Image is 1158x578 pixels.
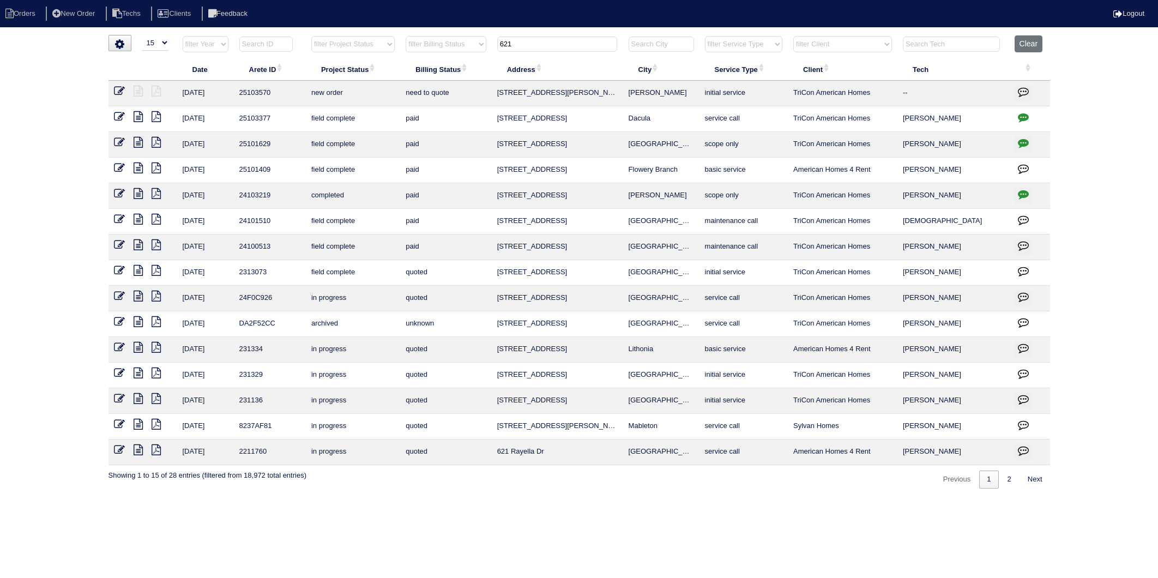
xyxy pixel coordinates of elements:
td: [STREET_ADDRESS] [492,234,623,260]
td: need to quote [400,81,491,106]
a: 1 [979,471,998,489]
td: [PERSON_NAME] [897,337,1009,363]
td: [DATE] [177,234,234,260]
td: [GEOGRAPHIC_DATA] [623,260,699,286]
th: Client: activate to sort column ascending [788,58,897,81]
a: Previous [936,471,979,489]
td: field complete [306,260,400,286]
td: [DATE] [177,388,234,414]
th: City: activate to sort column ascending [623,58,699,81]
a: 2 [1000,471,1019,489]
td: 24100513 [234,234,306,260]
td: [STREET_ADDRESS][PERSON_NAME][PERSON_NAME] [492,414,623,439]
td: [GEOGRAPHIC_DATA] [623,234,699,260]
td: Lithonia [623,337,699,363]
td: TriCon American Homes [788,209,897,234]
td: quoted [400,337,491,363]
li: Clients [151,7,200,21]
td: initial service [699,260,788,286]
td: [PERSON_NAME] [897,132,1009,158]
td: [STREET_ADDRESS] [492,337,623,363]
td: [STREET_ADDRESS] [492,286,623,311]
th: Address: activate to sort column ascending [492,58,623,81]
td: field complete [306,234,400,260]
td: service call [699,414,788,439]
td: [PERSON_NAME] [623,81,699,106]
td: quoted [400,439,491,465]
td: [STREET_ADDRESS] [492,106,623,132]
td: service call [699,439,788,465]
td: [PERSON_NAME] [897,234,1009,260]
input: Search City [629,37,694,52]
td: [STREET_ADDRESS] [492,363,623,388]
td: TriCon American Homes [788,234,897,260]
td: 8237AF81 [234,414,306,439]
td: unknown [400,311,491,337]
td: basic service [699,158,788,183]
td: American Homes 4 Rent [788,439,897,465]
td: field complete [306,209,400,234]
td: 231334 [234,337,306,363]
td: [PERSON_NAME] [897,414,1009,439]
td: 2313073 [234,260,306,286]
td: [PERSON_NAME] [897,363,1009,388]
td: TriCon American Homes [788,106,897,132]
td: scope only [699,132,788,158]
td: [STREET_ADDRESS] [492,209,623,234]
td: maintenance call [699,209,788,234]
td: Flowery Branch [623,158,699,183]
td: scope only [699,183,788,209]
td: [GEOGRAPHIC_DATA] [623,132,699,158]
a: Techs [106,9,149,17]
td: [GEOGRAPHIC_DATA] [623,311,699,337]
td: [DATE] [177,209,234,234]
td: in progress [306,363,400,388]
td: 621 Rayella Dr [492,439,623,465]
td: [PERSON_NAME] [897,158,1009,183]
td: TriCon American Homes [788,132,897,158]
td: Mableton [623,414,699,439]
td: [DATE] [177,132,234,158]
td: paid [400,183,491,209]
th: Billing Status: activate to sort column ascending [400,58,491,81]
td: [DATE] [177,337,234,363]
td: [GEOGRAPHIC_DATA] [623,363,699,388]
td: [DEMOGRAPHIC_DATA] [897,209,1009,234]
td: [DATE] [177,260,234,286]
td: initial service [699,81,788,106]
td: [DATE] [177,106,234,132]
th: : activate to sort column ascending [1009,58,1050,81]
td: [PERSON_NAME] [897,311,1009,337]
td: TriCon American Homes [788,286,897,311]
td: -- [897,81,1009,106]
td: quoted [400,260,491,286]
td: [STREET_ADDRESS] [492,183,623,209]
th: Date [177,58,234,81]
td: field complete [306,158,400,183]
input: Search Address [497,37,617,52]
td: TriCon American Homes [788,183,897,209]
td: [PERSON_NAME] [897,183,1009,209]
td: American Homes 4 Rent [788,337,897,363]
td: [GEOGRAPHIC_DATA] [623,388,699,414]
th: Arete ID: activate to sort column ascending [234,58,306,81]
td: [PERSON_NAME] [623,183,699,209]
td: [DATE] [177,439,234,465]
td: maintenance call [699,234,788,260]
td: [PERSON_NAME] [897,439,1009,465]
td: 24103219 [234,183,306,209]
a: Clients [151,9,200,17]
td: quoted [400,363,491,388]
td: paid [400,158,491,183]
td: field complete [306,132,400,158]
td: 2211760 [234,439,306,465]
td: Dacula [623,106,699,132]
td: [DATE] [177,286,234,311]
td: quoted [400,414,491,439]
td: [PERSON_NAME] [897,106,1009,132]
td: [GEOGRAPHIC_DATA] [623,286,699,311]
td: paid [400,209,491,234]
td: 231136 [234,388,306,414]
td: 231329 [234,363,306,388]
td: quoted [400,388,491,414]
